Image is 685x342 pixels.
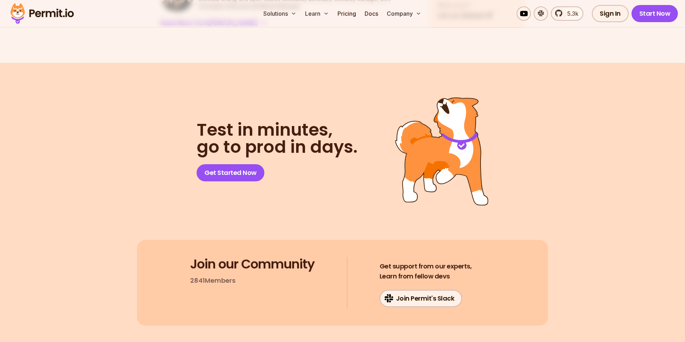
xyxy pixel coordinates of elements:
h2: go to prod in days. [197,121,357,156]
a: Get Started Now [197,164,264,181]
h4: Learn from fellow devs [380,261,472,281]
h3: Join our Community [190,257,315,271]
span: Get support from our experts, [380,261,472,271]
span: Test in minutes, [197,121,357,139]
img: Permit logo [7,1,77,26]
a: Join Permit's Slack [380,290,462,307]
button: Learn [302,6,332,21]
a: Sign In [592,5,629,22]
a: Start Now [631,5,678,22]
a: Docs [362,6,381,21]
button: Company [384,6,424,21]
p: 2841 Members [190,276,235,286]
button: Solutions [260,6,299,21]
span: 5.3k [563,9,578,18]
a: Pricing [335,6,359,21]
a: 5.3k [551,6,583,21]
